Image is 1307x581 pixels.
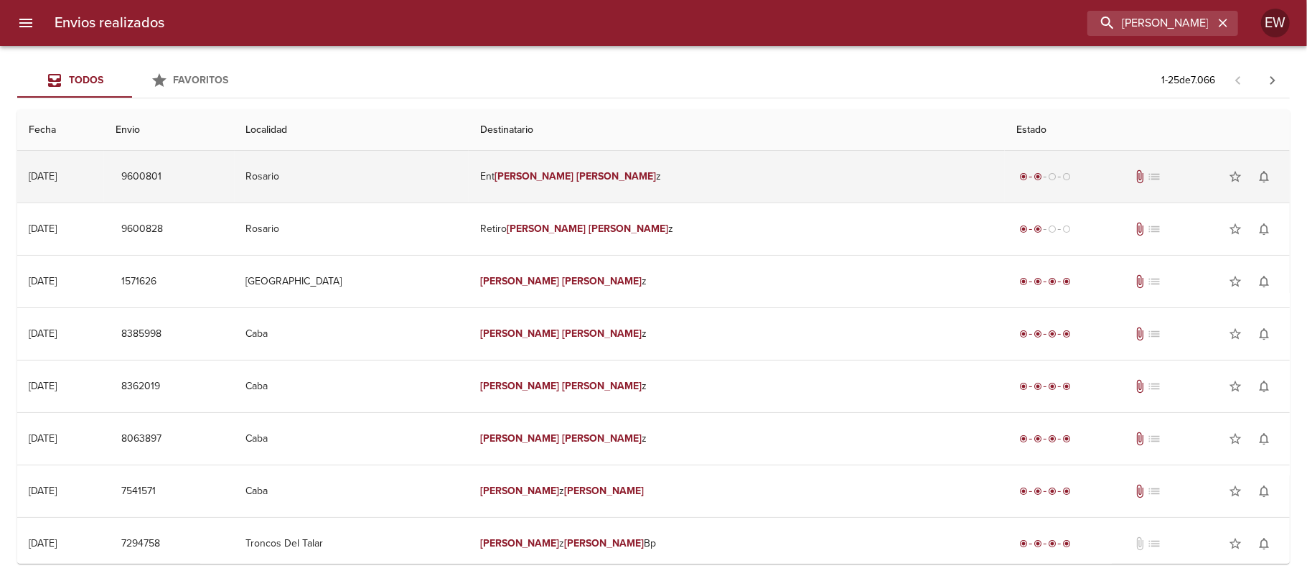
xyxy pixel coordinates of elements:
[1250,372,1278,401] button: Activar notificaciones
[1148,327,1162,341] span: No tiene pedido asociado
[1133,379,1148,394] span: Tiene documentos adjuntos
[1133,432,1148,446] span: Tiene documentos adjuntos
[116,321,167,348] button: 8385998
[9,6,43,40] button: menu
[1257,327,1271,341] span: notifications_none
[562,275,642,287] em: [PERSON_NAME]
[1019,539,1028,548] span: radio_button_checked
[480,275,560,287] em: [PERSON_NAME]
[1062,330,1071,338] span: radio_button_checked
[1257,536,1271,551] span: notifications_none
[174,74,229,86] span: Favoritos
[1228,432,1242,446] span: star_border
[562,380,642,392] em: [PERSON_NAME]
[469,110,1006,151] th: Destinatario
[121,220,163,238] span: 9600828
[1148,432,1162,446] span: No tiene pedido asociado
[1048,382,1057,391] span: radio_button_checked
[1148,169,1162,184] span: No tiene pedido asociado
[235,465,469,517] td: Caba
[1062,487,1071,496] span: radio_button_checked
[29,485,57,497] div: [DATE]
[1133,536,1148,551] span: No tiene documentos adjuntos
[1133,327,1148,341] span: Tiene documentos adjuntos
[1221,320,1250,348] button: Agregar a favoritos
[1034,382,1042,391] span: radio_button_checked
[1016,222,1074,236] div: Despachado
[1034,487,1042,496] span: radio_button_checked
[1019,434,1028,443] span: radio_button_checked
[1034,330,1042,338] span: radio_button_checked
[1016,169,1074,184] div: Despachado
[1250,529,1278,558] button: Activar notificaciones
[1221,162,1250,191] button: Agregar a favoritos
[1062,225,1071,233] span: radio_button_unchecked
[116,531,166,557] button: 7294758
[1034,434,1042,443] span: radio_button_checked
[29,223,57,235] div: [DATE]
[1161,73,1215,88] p: 1 - 25 de 7.066
[1062,539,1071,548] span: radio_button_checked
[1228,484,1242,498] span: star_border
[1019,330,1028,338] span: radio_button_checked
[1048,277,1057,286] span: radio_button_checked
[235,308,469,360] td: Caba
[1016,484,1074,498] div: Entregado
[1221,267,1250,296] button: Agregar a favoritos
[121,325,161,343] span: 8385998
[1148,274,1162,289] span: No tiene pedido asociado
[1048,172,1057,181] span: radio_button_unchecked
[469,518,1006,570] td: z Bp
[29,275,57,287] div: [DATE]
[121,168,161,186] span: 9600801
[1250,215,1278,243] button: Activar notificaciones
[1148,536,1162,551] span: No tiene pedido asociado
[17,63,247,98] div: Tabs Envios
[1148,379,1162,394] span: No tiene pedido asociado
[1048,330,1057,338] span: radio_button_checked
[562,327,642,340] em: [PERSON_NAME]
[1221,529,1250,558] button: Agregar a favoritos
[1250,477,1278,506] button: Activar notificaciones
[116,216,169,243] button: 9600828
[1228,536,1242,551] span: star_border
[116,269,162,295] button: 1571626
[1019,225,1028,233] span: radio_button_checked
[1019,172,1028,181] span: radio_button_checked
[1133,484,1148,498] span: Tiene documentos adjuntos
[235,110,469,151] th: Localidad
[1228,379,1242,394] span: star_border
[469,151,1006,203] td: Ent z
[235,413,469,465] td: Caba
[562,432,642,445] em: [PERSON_NAME]
[1062,382,1071,391] span: radio_button_checked
[1228,169,1242,184] span: star_border
[121,483,156,501] span: 7541571
[480,327,560,340] em: [PERSON_NAME]
[1034,539,1042,548] span: radio_button_checked
[235,256,469,307] td: [GEOGRAPHIC_DATA]
[589,223,668,235] em: [PERSON_NAME]
[121,273,156,291] span: 1571626
[1228,222,1242,236] span: star_border
[1062,434,1071,443] span: radio_button_checked
[469,465,1006,517] td: z
[1148,484,1162,498] span: No tiene pedido asociado
[564,485,644,497] em: [PERSON_NAME]
[1257,484,1271,498] span: notifications_none
[1250,267,1278,296] button: Activar notificaciones
[469,361,1006,412] td: z
[235,203,469,255] td: Rosario
[1250,424,1278,453] button: Activar notificaciones
[1148,222,1162,236] span: No tiene pedido asociado
[480,537,560,549] em: [PERSON_NAME]
[1221,372,1250,401] button: Agregar a favoritos
[116,426,167,452] button: 8063897
[1257,432,1271,446] span: notifications_none
[1221,73,1255,87] span: Pagina anterior
[1019,487,1028,496] span: radio_button_checked
[1221,424,1250,453] button: Agregar a favoritos
[495,170,574,182] em: [PERSON_NAME]
[1257,274,1271,289] span: notifications_none
[29,170,57,182] div: [DATE]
